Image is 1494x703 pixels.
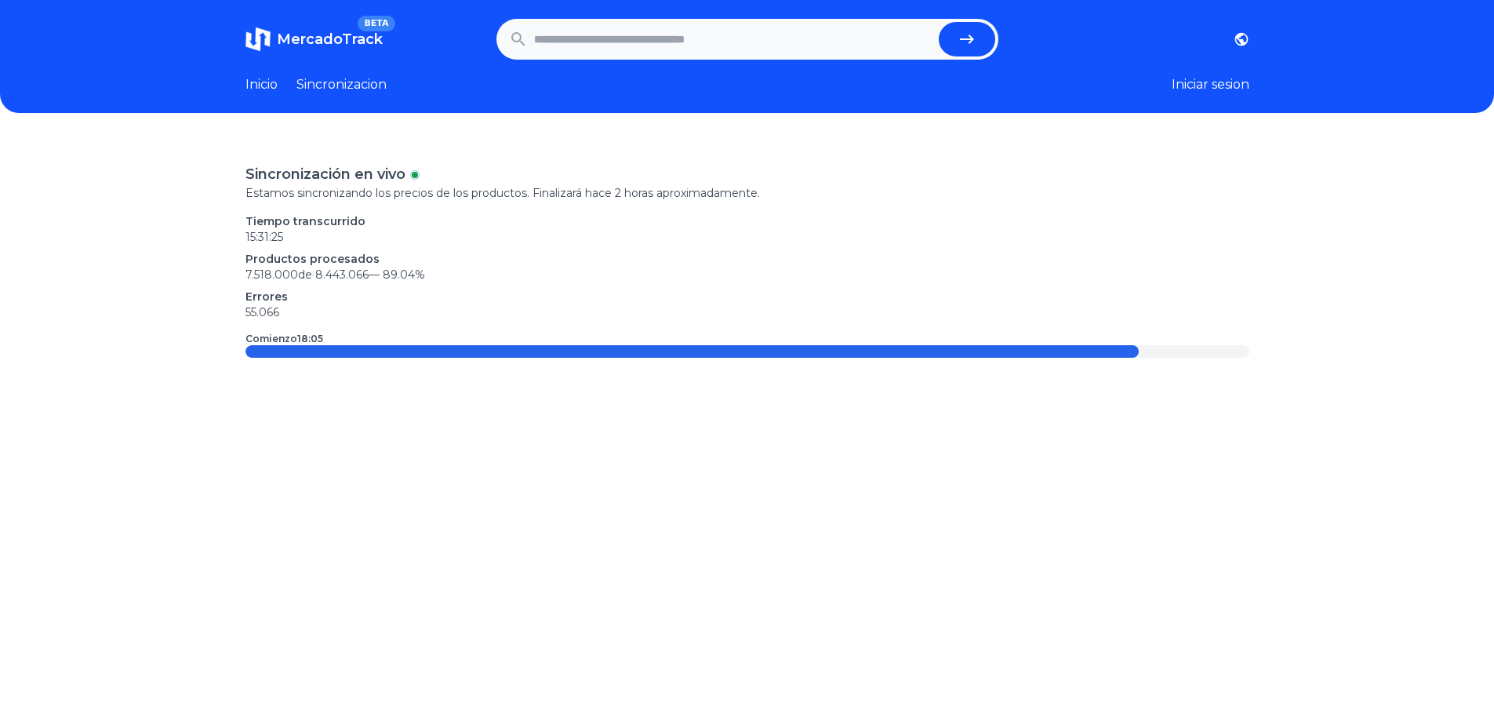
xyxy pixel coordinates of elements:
[245,185,1249,201] p: Estamos sincronizando los precios de los productos. Finalizará hace 2 horas aproximadamente.
[297,333,323,344] time: 18:05
[245,267,1249,282] p: 7.518.000 de 8.443.066 —
[245,75,278,94] a: Inicio
[245,213,1249,229] p: Tiempo transcurrido
[383,268,425,282] span: 89.04 %
[358,16,394,31] span: BETA
[277,31,383,48] span: MercadoTrack
[245,163,405,185] p: Sincronización en vivo
[245,304,1249,320] p: 55.066
[296,75,387,94] a: Sincronizacion
[245,27,271,52] img: MercadoTrack
[245,289,1249,304] p: Errores
[245,27,383,52] a: MercadoTrackBETA
[245,251,1249,267] p: Productos procesados
[245,333,323,345] p: Comienzo
[1172,75,1249,94] button: Iniciar sesion
[245,230,283,244] time: 15:31:25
